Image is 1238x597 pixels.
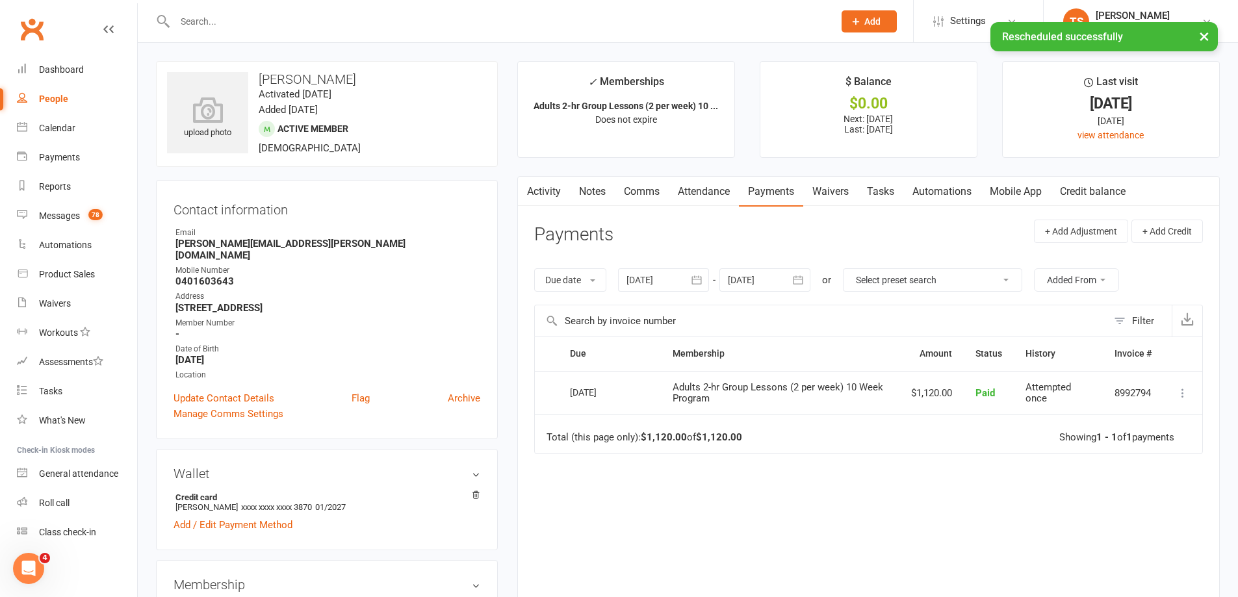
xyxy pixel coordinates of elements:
[315,502,346,512] span: 01/2027
[1025,381,1071,404] span: Attempted once
[39,240,92,250] div: Automations
[1103,337,1163,370] th: Invoice #
[39,298,71,309] div: Waivers
[39,210,80,221] div: Messages
[174,517,292,533] a: Add / Edit Payment Method
[175,317,480,329] div: Member Number
[17,377,137,406] a: Tasks
[772,114,965,134] p: Next: [DATE] Last: [DATE]
[40,553,50,563] span: 4
[842,10,897,32] button: Add
[17,143,137,172] a: Payments
[277,123,348,134] span: Active member
[17,55,137,84] a: Dashboard
[1014,114,1207,128] div: [DATE]
[1014,97,1207,110] div: [DATE]
[739,177,803,207] a: Payments
[17,518,137,547] a: Class kiosk mode
[39,152,80,162] div: Payments
[175,238,480,261] strong: [PERSON_NAME][EMAIL_ADDRESS][PERSON_NAME][DOMAIN_NAME]
[448,390,480,406] a: Archive
[171,12,825,31] input: Search...
[17,459,137,489] a: General attendance kiosk mode
[39,94,68,104] div: People
[175,369,480,381] div: Location
[175,492,474,502] strong: Credit card
[595,114,657,125] span: Does not expire
[174,578,480,592] h3: Membership
[1131,220,1203,243] button: + Add Credit
[858,177,903,207] a: Tasks
[17,260,137,289] a: Product Sales
[864,16,881,27] span: Add
[39,415,86,426] div: What's New
[39,527,96,537] div: Class check-in
[570,177,615,207] a: Notes
[17,201,137,231] a: Messages 78
[558,337,661,370] th: Due
[352,390,370,406] a: Flag
[175,264,480,277] div: Mobile Number
[1063,8,1089,34] div: TS
[845,73,892,97] div: $ Balance
[39,386,62,396] div: Tasks
[547,432,742,443] div: Total (this page only): of
[17,231,137,260] a: Automations
[39,181,71,192] div: Reports
[175,354,480,366] strong: [DATE]
[588,73,664,97] div: Memberships
[975,387,995,399] span: Paid
[1132,313,1154,329] div: Filter
[13,553,44,584] iframe: Intercom live chat
[39,64,84,75] div: Dashboard
[1034,268,1119,292] button: Added From
[259,88,331,100] time: Activated [DATE]
[175,275,480,287] strong: 0401603643
[822,272,831,288] div: or
[175,290,480,303] div: Address
[1059,432,1174,443] div: Showing of payments
[175,302,480,314] strong: [STREET_ADDRESS]
[669,177,739,207] a: Attendance
[1014,337,1103,370] th: History
[174,406,283,422] a: Manage Comms Settings
[175,227,480,239] div: Email
[1096,431,1117,443] strong: 1 - 1
[174,197,480,217] h3: Contact information
[259,142,361,154] span: [DEMOGRAPHIC_DATA]
[39,327,78,338] div: Workouts
[534,225,613,245] h3: Payments
[1126,431,1132,443] strong: 1
[964,337,1014,370] th: Status
[88,209,103,220] span: 78
[1084,73,1138,97] div: Last visit
[803,177,858,207] a: Waivers
[950,6,986,36] span: Settings
[174,390,274,406] a: Update Contact Details
[17,318,137,348] a: Workouts
[1103,371,1163,415] td: 8992794
[1096,10,1183,21] div: [PERSON_NAME]
[1077,130,1144,140] a: view attendance
[17,84,137,114] a: People
[641,431,687,443] strong: $1,120.00
[259,104,318,116] time: Added [DATE]
[903,177,981,207] a: Automations
[39,123,75,133] div: Calendar
[39,357,103,367] div: Assessments
[588,76,597,88] i: ✓
[899,337,964,370] th: Amount
[1107,305,1172,337] button: Filter
[17,348,137,377] a: Assessments
[981,177,1051,207] a: Mobile App
[175,343,480,355] div: Date of Birth
[16,13,48,45] a: Clubworx
[1034,220,1128,243] button: + Add Adjustment
[17,406,137,435] a: What's New
[39,468,118,479] div: General attendance
[899,371,964,415] td: $1,120.00
[535,305,1107,337] input: Search by invoice number
[167,97,248,140] div: upload photo
[518,177,570,207] a: Activity
[167,72,487,86] h3: [PERSON_NAME]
